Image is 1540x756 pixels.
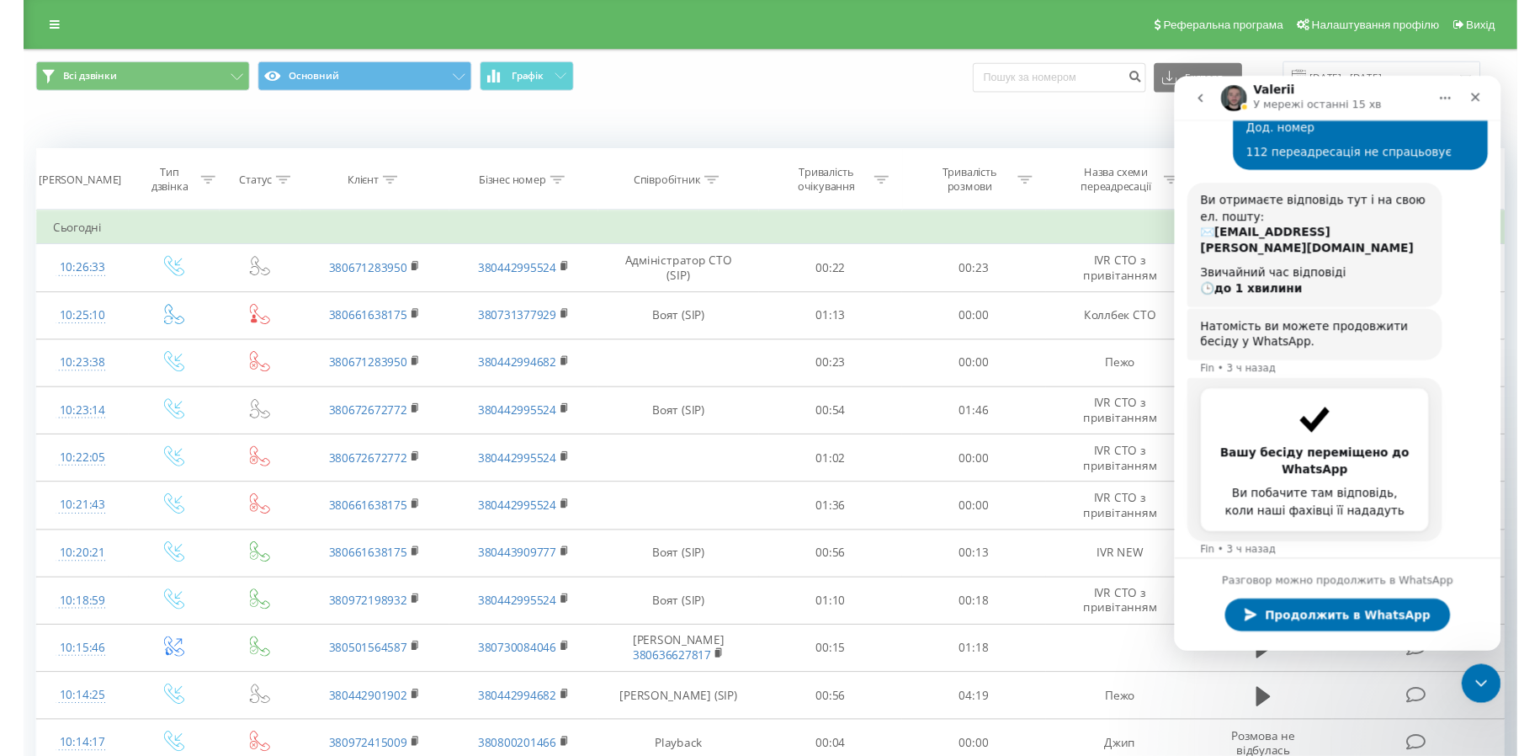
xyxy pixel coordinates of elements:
div: 10:14:25 [30,700,91,733]
div: Тип дзвінка [123,171,178,200]
td: Адміністратор СТО (SIP) [592,252,758,301]
a: 380442901902 [315,709,396,725]
a: 380442995524 [469,513,550,529]
div: 10:20:21 [30,554,91,587]
td: IVR СТО з привітанням [1054,398,1208,447]
a: 380442995524 [469,464,550,480]
button: Всі дзвінки [13,63,233,93]
div: 10:23:38 [30,358,91,391]
a: 380730084046 [469,659,550,675]
td: Воят (SIP) [592,398,758,447]
span: Всі дзвінки [40,72,96,85]
td: 00:00 [905,301,1054,349]
div: 10:22:05 [30,455,91,488]
div: Співробітник [629,178,698,193]
td: IVR NEW [1054,546,1208,594]
a: 380661638175 [315,562,396,578]
td: Воят (SIP) [592,594,758,643]
td: 01:02 [758,448,906,497]
td: 01:10 [758,594,906,643]
a: 380442995524 [469,610,550,626]
a: 380501564587 [315,659,396,675]
td: 04:19 [905,693,1054,742]
a: 380661638175 [315,317,396,333]
iframe: Intercom live chat [1483,684,1523,725]
td: [PERSON_NAME] (SIP) [592,693,758,742]
a: 380661638175 [315,513,396,529]
div: Назва схеми переадресації [1081,171,1171,200]
button: Графік [470,63,567,93]
div: [PERSON_NAME] [16,178,101,193]
div: Статус [222,178,256,193]
td: Пежо [1054,349,1208,398]
td: Воят (SIP) [592,546,758,594]
td: 00:00 [905,448,1054,497]
span: Вихід [1488,19,1517,32]
td: 00:23 [758,349,906,398]
div: 10:15:46 [30,652,91,684]
a: 380672672772 [315,464,396,480]
td: IVR СТО з привітанням [1054,252,1208,301]
button: Експорт [1166,65,1256,95]
div: Тривалість очікування [783,171,873,200]
a: 380636627817 [628,667,709,683]
td: Пежо [1054,693,1208,742]
td: IVR СТО з привітанням [1054,594,1208,643]
td: IVR СТО з привітанням [1054,448,1208,497]
div: 10:18:59 [30,603,91,636]
div: 10:21:43 [30,504,91,537]
div: Бізнес номер [470,178,539,193]
td: 00:23 [905,252,1054,301]
td: 00:54 [758,398,906,447]
td: 00:15 [758,643,906,692]
div: 10:25:10 [30,309,91,342]
iframe: Intercom live chat [1187,78,1523,671]
a: 380442994682 [469,365,550,381]
a: 380671283950 [315,365,396,381]
td: 01:13 [758,301,906,349]
td: 01:46 [905,398,1054,447]
a: 380443909777 [469,562,550,578]
span: Реферальна програма [1176,19,1299,32]
a: 380442995524 [469,414,550,430]
div: Клієнт [334,178,366,193]
td: 00:56 [758,546,906,594]
td: 00:00 [905,349,1054,398]
td: 01:18 [905,643,1054,692]
td: IVR СТО з привітанням [1054,497,1208,546]
td: 01:36 [758,497,906,546]
td: [PERSON_NAME] [592,643,758,692]
td: 00:00 [905,497,1054,546]
td: 00:13 [905,546,1054,594]
a: 380671283950 [315,268,396,284]
input: Пошук за номером [979,65,1157,95]
td: 00:22 [758,252,906,301]
button: Основний [242,63,462,93]
span: Графік [503,72,536,84]
a: 380731377929 [469,317,550,333]
td: Сьогодні [13,218,1527,252]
